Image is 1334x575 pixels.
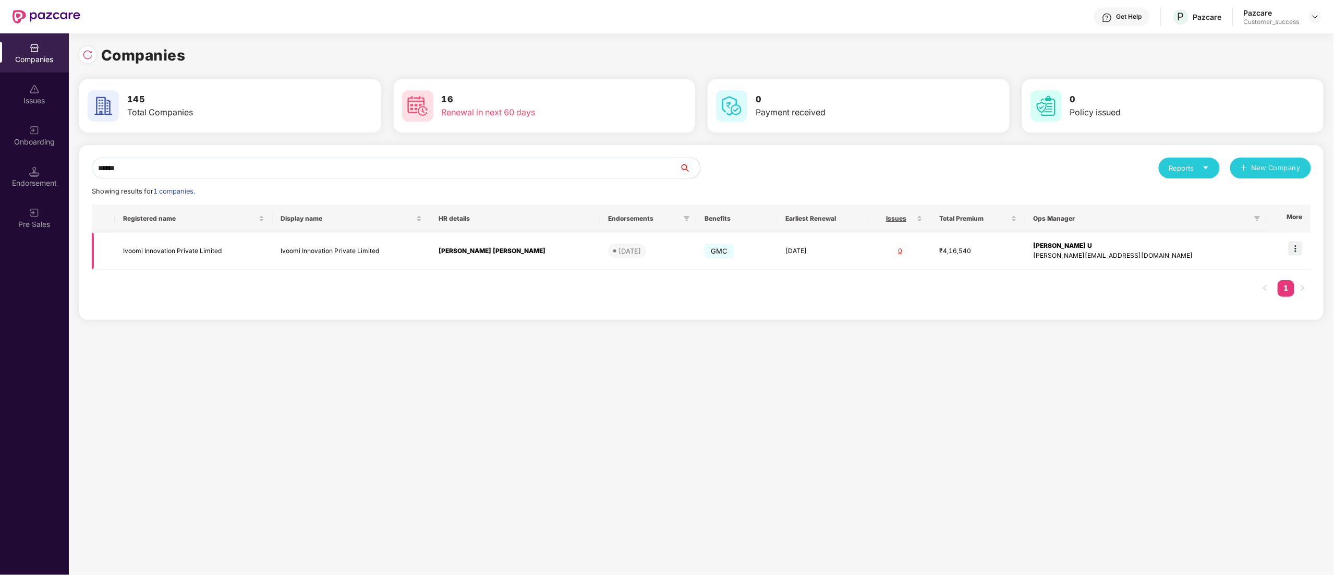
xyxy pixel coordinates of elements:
span: filter [1252,212,1263,225]
span: filter [1254,215,1260,222]
div: 0 [878,246,923,256]
img: svg+xml;base64,PHN2ZyBpZD0iUmVsb2FkLTMyeDMyIiB4bWxucz0iaHR0cDovL3d3dy53My5vcmcvMjAwMC9zdmciIHdpZH... [82,50,93,60]
li: 1 [1278,280,1294,297]
td: [DATE] [778,233,870,270]
th: Display name [273,205,431,233]
td: Ivoomi Innovation Private Limited [115,233,273,270]
div: Get Help [1117,13,1142,21]
th: Total Premium [931,205,1025,233]
span: Display name [281,214,415,223]
span: Endorsements [608,214,680,223]
div: Payment received [756,106,943,119]
div: Policy issued [1070,106,1257,119]
img: svg+xml;base64,PHN2ZyB3aWR0aD0iMjAiIGhlaWdodD0iMjAiIHZpZXdCb3g9IjAgMCAyMCAyMCIgZmlsbD0ibm9uZSIgeG... [29,125,40,136]
img: svg+xml;base64,PHN2ZyB3aWR0aD0iMjAiIGhlaWdodD0iMjAiIHZpZXdCb3g9IjAgMCAyMCAyMCIgZmlsbD0ibm9uZSIgeG... [29,208,40,218]
th: Issues [869,205,931,233]
button: plusNew Company [1230,158,1311,178]
li: Next Page [1294,280,1311,297]
img: svg+xml;base64,PHN2ZyB4bWxucz0iaHR0cDovL3d3dy53My5vcmcvMjAwMC9zdmciIHdpZHRoPSI2MCIgaGVpZ2h0PSI2MC... [716,90,747,122]
span: caret-down [1203,164,1209,171]
span: right [1300,285,1306,291]
button: search [679,158,701,178]
a: 1 [1278,280,1294,296]
img: svg+xml;base64,PHN2ZyB4bWxucz0iaHR0cDovL3d3dy53My5vcmcvMjAwMC9zdmciIHdpZHRoPSI2MCIgaGVpZ2h0PSI2MC... [1030,90,1062,122]
span: 1 companies. [153,187,195,195]
div: Pazcare [1193,12,1222,22]
span: search [679,164,700,172]
img: icon [1288,241,1303,256]
img: svg+xml;base64,PHN2ZyBpZD0iSGVscC0zMngzMiIgeG1sbnM9Imh0dHA6Ly93d3cudzMub3JnLzIwMDAvc3ZnIiB3aWR0aD... [1102,13,1112,23]
h1: Companies [101,44,186,67]
span: filter [682,212,692,225]
div: Renewal in next 60 days [442,106,629,119]
img: svg+xml;base64,PHN2ZyB3aWR0aD0iMTQuNSIgaGVpZ2h0PSIxNC41IiB2aWV3Qm94PSIwIDAgMTYgMTYiIGZpbGw9Im5vbm... [29,166,40,177]
div: [DATE] [619,246,641,256]
div: Reports [1169,163,1209,173]
h3: 16 [442,93,629,106]
span: P [1178,10,1184,23]
span: plus [1241,164,1247,173]
img: svg+xml;base64,PHN2ZyBpZD0iQ29tcGFuaWVzIiB4bWxucz0iaHR0cDovL3d3dy53My5vcmcvMjAwMC9zdmciIHdpZHRoPS... [29,43,40,53]
div: Customer_success [1244,18,1300,26]
button: left [1257,280,1274,297]
h3: 145 [127,93,314,106]
img: svg+xml;base64,PHN2ZyBpZD0iSXNzdWVzX2Rpc2FibGVkIiB4bWxucz0iaHR0cDovL3d3dy53My5vcmcvMjAwMC9zdmciIH... [29,84,40,94]
th: HR details [430,205,600,233]
td: Ivoomi Innovation Private Limited [273,233,431,270]
span: filter [684,215,690,222]
span: Ops Manager [1034,214,1250,223]
span: Total Premium [939,214,1009,223]
th: Registered name [115,205,273,233]
img: New Pazcare Logo [13,10,80,23]
span: left [1262,285,1268,291]
span: Issues [878,214,915,223]
h3: 0 [1070,93,1257,106]
div: Pazcare [1244,8,1300,18]
li: Previous Page [1257,280,1274,297]
div: [PERSON_NAME][EMAIL_ADDRESS][DOMAIN_NAME] [1034,251,1258,261]
div: [PERSON_NAME] U [1034,241,1258,251]
th: Earliest Renewal [778,205,870,233]
button: right [1294,280,1311,297]
img: svg+xml;base64,PHN2ZyB4bWxucz0iaHR0cDovL3d3dy53My5vcmcvMjAwMC9zdmciIHdpZHRoPSI2MCIgaGVpZ2h0PSI2MC... [88,90,119,122]
div: Total Companies [127,106,314,119]
span: Registered name [123,214,257,223]
th: More [1267,205,1311,233]
span: Showing results for [92,187,195,195]
div: ₹4,16,540 [939,246,1017,256]
span: New Company [1252,163,1301,173]
span: GMC [705,244,734,258]
img: svg+xml;base64,PHN2ZyBpZD0iRHJvcGRvd24tMzJ4MzIiIHhtbG5zPSJodHRwOi8vd3d3LnczLm9yZy8yMDAwL3N2ZyIgd2... [1311,13,1319,21]
div: [PERSON_NAME] [PERSON_NAME] [439,246,591,256]
h3: 0 [756,93,943,106]
th: Benefits [696,205,778,233]
img: svg+xml;base64,PHN2ZyB4bWxucz0iaHR0cDovL3d3dy53My5vcmcvMjAwMC9zdmciIHdpZHRoPSI2MCIgaGVpZ2h0PSI2MC... [402,90,433,122]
